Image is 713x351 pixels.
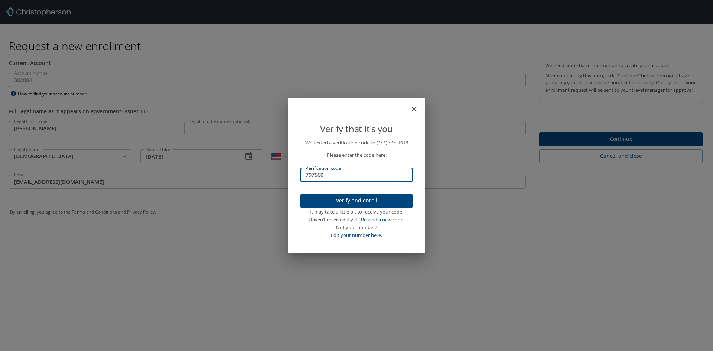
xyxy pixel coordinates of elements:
a: Edit your number here. [331,232,382,238]
span: Verify and enroll [306,196,407,205]
div: Haven’t received it yet? [300,216,413,224]
p: Please enter the code here: [300,151,413,159]
a: Resend a new code. [361,216,404,223]
p: We texted a verification code to (***) ***- 1916 [300,139,413,147]
div: It may take a little bit to receive your code. [300,208,413,216]
button: Verify and enroll [300,194,413,208]
p: Verify that it's you [300,122,413,136]
button: close [413,101,422,110]
div: Not your number? [300,224,413,231]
